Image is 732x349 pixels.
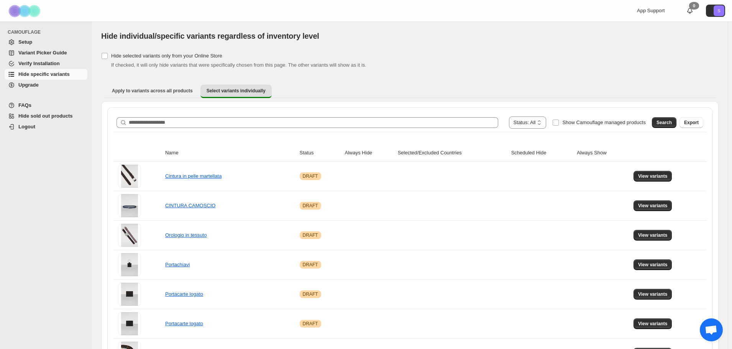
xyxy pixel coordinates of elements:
button: Avatar with initials S [706,5,725,17]
th: Selected/Excluded Countries [396,144,509,162]
span: DRAFT [303,291,318,297]
a: Portacarte logato [165,291,203,297]
span: Logout [18,124,35,129]
span: DRAFT [303,232,318,238]
span: Verify Installation [18,61,60,66]
a: Orologio in tessuto [165,232,207,238]
span: View variants [638,232,668,238]
a: Hide sold out products [5,111,87,121]
button: View variants [634,259,672,270]
span: Apply to variants across all products [112,88,193,94]
span: Avatar with initials S [714,5,724,16]
span: DRAFT [303,321,318,327]
a: Logout [5,121,87,132]
span: Search [657,120,672,126]
button: Export [679,117,703,128]
th: Name [163,144,297,162]
span: FAQs [18,102,31,108]
span: View variants [638,173,668,179]
a: Verify Installation [5,58,87,69]
th: Status [297,144,343,162]
span: Show Camouflage managed products [562,120,646,125]
th: Always Show [574,144,631,162]
a: Hide specific variants [5,69,87,80]
span: Export [684,120,699,126]
span: Hide specific variants [18,71,70,77]
button: Select variants individually [200,85,272,98]
button: Search [652,117,676,128]
a: Upgrade [5,80,87,90]
span: DRAFT [303,173,318,179]
button: View variants [634,200,672,211]
th: Scheduled Hide [509,144,575,162]
a: Portachiavi [165,262,190,267]
button: View variants [634,289,672,300]
span: View variants [638,291,668,297]
span: Upgrade [18,82,39,88]
a: Variant Picker Guide [5,48,87,58]
span: Select variants individually [207,88,266,94]
span: View variants [638,262,668,268]
span: CAMOUFLAGE [8,29,88,35]
span: Hide sold out products [18,113,73,119]
span: Setup [18,39,32,45]
a: Aprire la chat [700,318,723,341]
div: 0 [689,2,699,10]
a: Portacarte logato [165,321,203,326]
a: CINTURA CAMOSCIO [165,203,215,208]
button: View variants [634,318,672,329]
a: 0 [686,7,694,15]
th: Always Hide [343,144,396,162]
a: FAQs [5,100,87,111]
span: DRAFT [303,203,318,209]
span: Variant Picker Guide [18,50,67,56]
a: Setup [5,37,87,48]
span: Hide selected variants only from your Online Store [111,53,222,59]
span: View variants [638,203,668,209]
button: View variants [634,230,672,241]
span: DRAFT [303,262,318,268]
button: View variants [634,171,672,182]
a: Cintura in pelle martellata [165,173,222,179]
button: Apply to variants across all products [106,85,199,97]
text: S [717,8,720,13]
span: If checked, it will only hide variants that were specifically chosen from this page. The other va... [111,62,366,68]
span: View variants [638,321,668,327]
span: Hide individual/specific variants regardless of inventory level [101,32,319,40]
span: App Support [637,8,665,13]
img: Camouflage [6,0,44,21]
